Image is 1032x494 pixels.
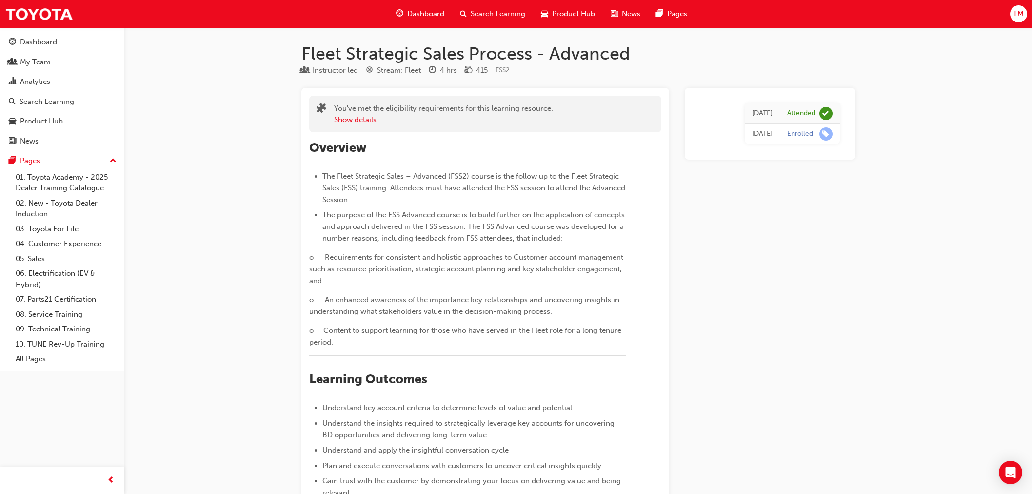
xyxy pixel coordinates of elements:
span: target-icon [366,66,373,75]
button: Show details [334,114,377,125]
span: search-icon [460,8,467,20]
a: 03. Toyota For Life [12,222,120,237]
div: Price [465,64,488,77]
button: DashboardMy TeamAnalyticsSearch LearningProduct HubNews [4,31,120,152]
span: Learning resource code [496,66,510,74]
a: 05. Sales [12,251,120,267]
a: My Team [4,53,120,71]
a: All Pages [12,351,120,367]
span: The purpose of the FSS Advanced course is to build further on the application of concepts and app... [322,210,627,243]
span: car-icon [9,117,16,126]
div: Stream [366,64,421,77]
a: 09. Technical Training [12,322,120,337]
div: Duration [429,64,457,77]
span: Understand and apply the insightful conversation cycle [322,446,509,454]
div: Type [301,64,358,77]
span: o Content to support learning for those who have served in the Fleet role for a long tenure period. [309,326,623,347]
span: The Fleet Strategic Sales – Advanced (FSS2) course is the follow up to the Fleet Strategic Sales ... [322,172,627,204]
div: Fri Mar 28 2025 13:48:39 GMT+1100 (Australian Eastern Daylight Time) [752,128,773,140]
button: Pages [4,152,120,170]
span: News [622,8,640,20]
span: Search Learning [471,8,525,20]
a: news-iconNews [603,4,648,24]
a: 08. Service Training [12,307,120,322]
a: car-iconProduct Hub [533,4,603,24]
div: You've met the eligibility requirements for this learning resource. [334,103,553,125]
span: pages-icon [9,157,16,165]
a: Dashboard [4,33,120,51]
a: pages-iconPages [648,4,695,24]
a: Analytics [4,73,120,91]
div: Pages [20,155,40,166]
div: Open Intercom Messenger [999,461,1022,484]
span: puzzle-icon [317,104,326,115]
span: learningRecordVerb_ATTEND-icon [819,107,833,120]
div: Instructor led [313,65,358,76]
span: Product Hub [552,8,595,20]
span: chart-icon [9,78,16,86]
a: 01. Toyota Academy - 2025 Dealer Training Catalogue [12,170,120,196]
span: learningResourceType_INSTRUCTOR_LED-icon [301,66,309,75]
span: news-icon [611,8,618,20]
span: Overview [309,140,366,155]
span: pages-icon [656,8,663,20]
div: Dashboard [20,37,57,48]
a: search-iconSearch Learning [452,4,533,24]
div: 415 [476,65,488,76]
a: 04. Customer Experience [12,236,120,251]
span: clock-icon [429,66,436,75]
a: Search Learning [4,93,120,111]
a: 02. New - Toyota Dealer Induction [12,196,120,222]
span: guage-icon [396,8,403,20]
span: Learning Outcomes [309,371,427,387]
a: News [4,132,120,150]
div: 4 hrs [440,65,457,76]
a: 07. Parts21 Certification [12,292,120,307]
span: Dashboard [407,8,444,20]
div: Enrolled [787,129,813,139]
div: Stream: Fleet [377,65,421,76]
div: Attended [787,109,815,118]
span: news-icon [9,137,16,146]
div: My Team [20,57,51,68]
span: guage-icon [9,38,16,47]
a: Product Hub [4,112,120,130]
div: News [20,136,39,147]
span: search-icon [9,98,16,106]
a: 10. TUNE Rev-Up Training [12,337,120,352]
div: Analytics [20,76,50,87]
span: learningRecordVerb_ENROLL-icon [819,127,833,141]
img: Trak [5,3,73,25]
a: guage-iconDashboard [388,4,452,24]
div: Search Learning [20,96,74,107]
button: TM [1010,5,1027,22]
span: o Requirements for consistent and holistic approaches to Customer account management such as reso... [309,253,625,285]
span: money-icon [465,66,472,75]
span: Understand the insights required to strategically leverage key accounts for uncovering BD opportu... [322,419,616,439]
span: people-icon [9,58,16,67]
span: prev-icon [107,474,115,487]
span: o An enhanced awareness of the importance key relationships and uncovering insights in understand... [309,295,621,316]
span: up-icon [110,155,117,167]
a: 06. Electrification (EV & Hybrid) [12,266,120,292]
span: TM [1013,8,1024,20]
div: Tue Jun 10 2025 11:00:00 GMT+1000 (Australian Eastern Standard Time) [752,108,773,119]
span: Plan and execute conversations with customers to uncover critical insights quickly [322,461,601,470]
h1: Fleet Strategic Sales Process - Advanced [301,43,855,64]
span: Pages [667,8,687,20]
span: car-icon [541,8,548,20]
div: Product Hub [20,116,63,127]
span: Understand key account criteria to determine levels of value and potential [322,403,572,412]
